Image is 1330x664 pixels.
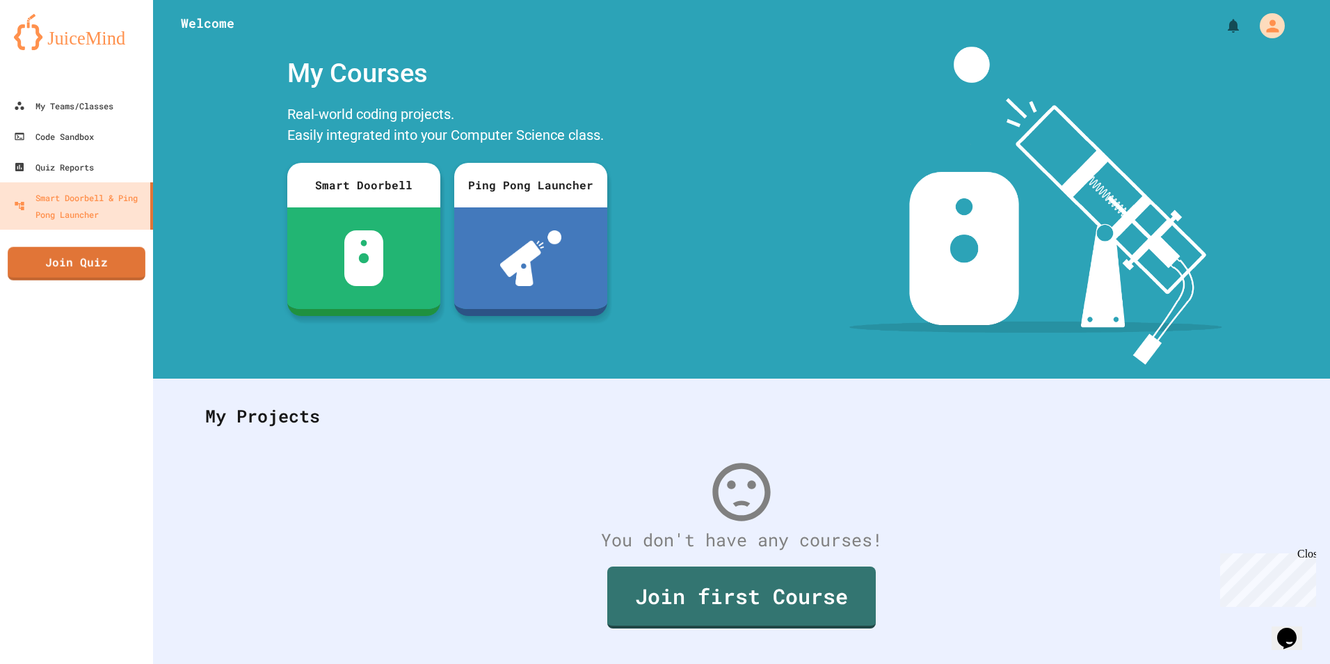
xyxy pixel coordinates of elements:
[8,247,145,280] a: Join Quiz
[1245,10,1288,42] div: My Account
[191,389,1292,443] div: My Projects
[454,163,607,207] div: Ping Pong Launcher
[344,230,384,286] img: sdb-white.svg
[14,97,113,114] div: My Teams/Classes
[1272,608,1316,650] iframe: chat widget
[287,163,440,207] div: Smart Doorbell
[6,6,96,88] div: Chat with us now!Close
[14,189,145,223] div: Smart Doorbell & Ping Pong Launcher
[14,159,94,175] div: Quiz Reports
[500,230,562,286] img: ppl-with-ball.png
[191,527,1292,553] div: You don't have any courses!
[280,47,614,100] div: My Courses
[607,567,876,629] a: Join first Course
[849,47,1222,365] img: banner-image-my-projects.png
[280,100,614,152] div: Real-world coding projects. Easily integrated into your Computer Science class.
[1215,548,1316,607] iframe: chat widget
[1199,14,1245,38] div: My Notifications
[14,14,139,50] img: logo-orange.svg
[14,128,94,145] div: Code Sandbox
